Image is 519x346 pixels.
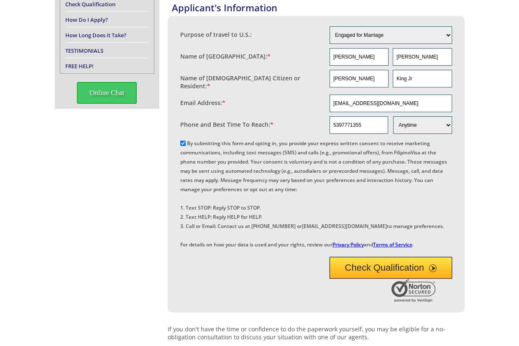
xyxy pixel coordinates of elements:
[393,70,452,87] input: Last Name
[180,141,186,146] input: By submitting this form and opting in, you provide your express written consent to receive market...
[391,279,437,302] img: Norton Secured
[332,241,364,248] a: Privacy Policy
[330,95,452,112] input: Email Address
[172,1,465,14] h4: Applicant's Information
[393,48,452,66] input: Last Name
[373,241,412,248] a: Terms of Service
[65,31,126,39] a: How Long Does it Take?
[330,116,388,134] input: Phone
[330,48,389,66] input: First Name
[180,52,271,60] label: Name of [GEOGRAPHIC_DATA]:
[77,82,137,104] span: Online Chat
[330,257,452,279] button: Check Qualification
[180,74,322,90] label: Name of [DEMOGRAPHIC_DATA] Citizen or Resident:
[180,140,447,248] label: By submitting this form and opting in, you provide your express written consent to receive market...
[65,16,108,23] a: How Do I Apply?
[330,70,389,87] input: First Name
[65,62,94,70] a: FREE HELP!
[180,31,252,38] label: Purpose of travel to U.S.:
[393,116,452,134] select: Phone and Best Reach Time are required.
[65,0,115,8] a: Check Qualification
[180,99,225,107] label: Email Address:
[65,47,103,54] a: TESTIMONIALS
[180,120,274,128] label: Phone and Best Time To Reach:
